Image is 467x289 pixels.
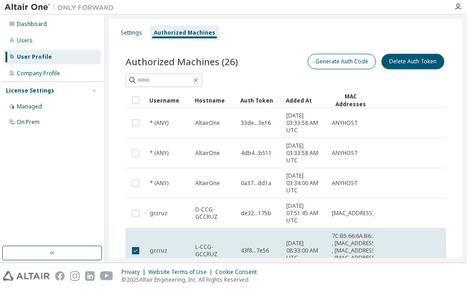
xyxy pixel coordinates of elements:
[381,54,444,69] button: Delete Auth Token
[215,268,262,276] div: Cookie Consent
[241,210,271,217] span: de32...175b
[241,247,269,254] span: 43f8...7e56
[17,119,40,126] div: On Prem
[17,37,33,44] div: Users
[6,87,54,94] div: License Settings
[17,70,60,77] div: Company Profile
[195,243,233,258] span: L-CCG-GCCRUZ
[150,150,168,157] span: * (ANY)
[195,93,233,108] div: Hostname
[286,172,324,194] span: [DATE] 03:34:00 AM UTC
[286,240,324,262] span: [DATE] 08:33:00 AM UTC
[100,271,113,281] img: youtube.svg
[286,142,324,164] span: [DATE] 03:33:58 AM UTC
[241,150,272,157] span: 4db4...b511
[286,202,324,224] span: [DATE] 07:51:45 AM UTC
[332,232,378,269] span: 7C:B5:66:6A:B6:2E , [MAC_ADDRESS] , [MAC_ADDRESS] , [MAC_ADDRESS] , [MAC_ADDRESS]
[195,119,220,127] span: AltairOne
[126,55,238,68] span: Authorized Machines (26)
[332,119,358,127] span: ANYHOST
[150,247,167,254] span: gccruz
[241,119,271,127] span: 33de...3e16
[5,3,118,12] img: Altair One
[121,29,142,36] div: Settings
[122,276,262,284] p: © 2025 Altair Engineering, Inc. All Rights Reserved.
[195,180,220,187] span: AltairOne
[154,29,215,36] div: Authorized Machines
[195,206,233,221] span: D-CCG-GCCRUZ
[240,93,279,108] div: Auth Token
[286,93,324,108] div: Added At
[286,112,324,134] span: [DATE] 03:33:58 AM UTC
[331,93,370,108] div: MAC Addresses
[17,53,52,61] div: User Profile
[150,180,168,187] span: * (ANY)
[150,210,167,217] span: gccruz
[17,103,42,110] div: Managed
[150,119,168,127] span: * (ANY)
[332,210,374,217] span: [MAC_ADDRESS]
[332,150,358,157] span: ANYHOST
[332,180,358,187] span: ANYHOST
[122,268,148,276] div: Privacy
[17,21,47,28] div: Dashboard
[85,271,95,281] img: linkedin.svg
[195,150,220,157] span: AltairOne
[70,271,80,281] img: instagram.svg
[3,271,50,281] img: altair_logo.svg
[241,180,271,187] span: 0a37...dd1a
[149,93,188,108] div: Username
[55,271,65,281] img: facebook.svg
[148,268,215,276] div: Website Terms of Use
[308,54,376,69] button: Generate Auth Code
